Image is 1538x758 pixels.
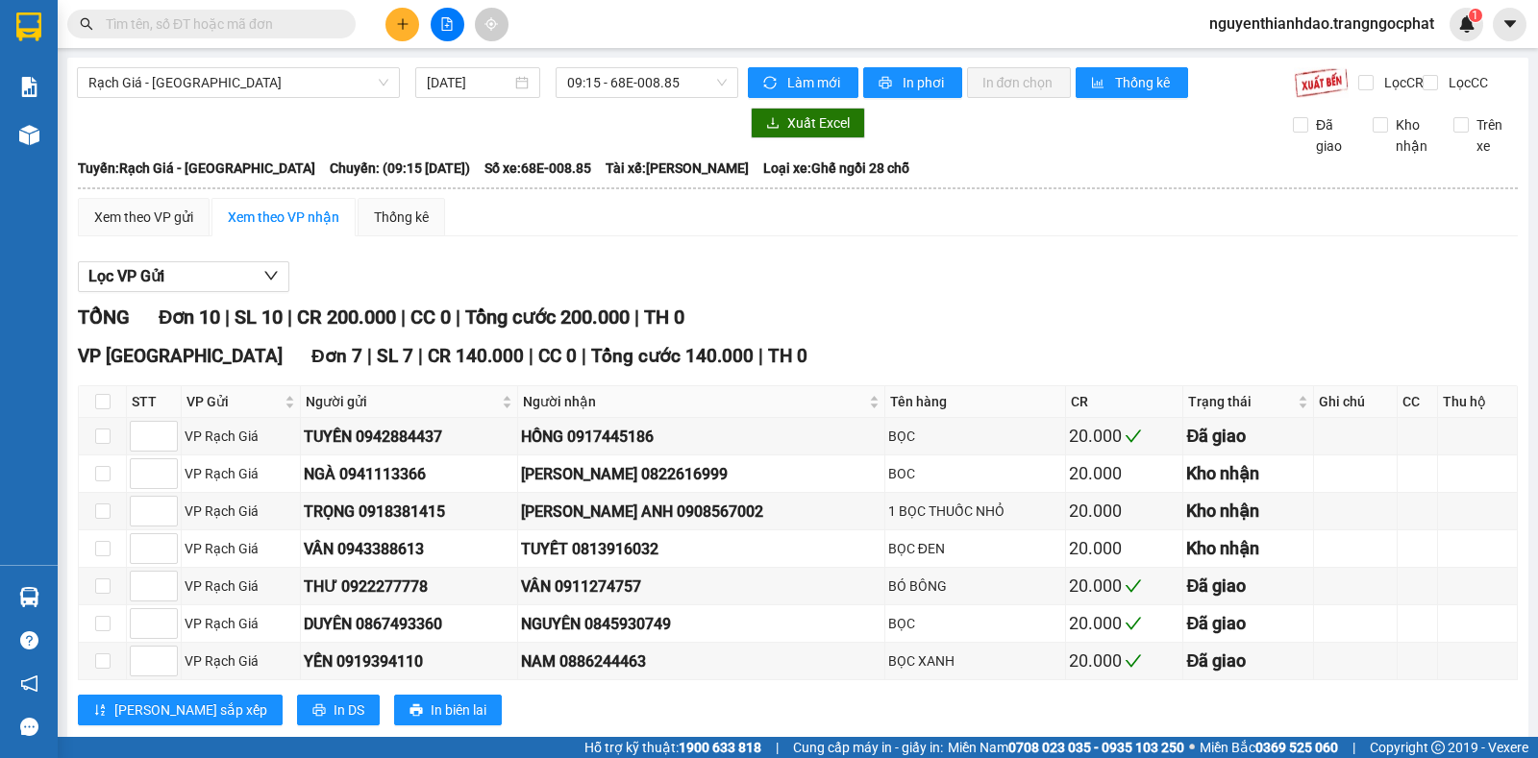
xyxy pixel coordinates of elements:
[538,345,577,367] span: CC 0
[768,345,807,367] span: TH 0
[186,391,281,412] span: VP Gửi
[776,737,779,758] span: |
[297,695,380,725] button: printerIn DS
[88,68,388,97] span: Rạch Giá - Hà Tiên
[1186,648,1309,674] div: Đã giao
[521,575,881,599] div: VÂN 0911274757
[410,306,451,329] span: CC 0
[1469,9,1482,22] sup: 1
[428,345,524,367] span: CR 140.000
[1069,648,1179,674] div: 20.000
[374,207,429,228] div: Thống kê
[114,699,267,721] span: [PERSON_NAME] sắp xếp
[334,699,364,721] span: In DS
[888,575,1062,597] div: BÓ BÔNG
[634,306,639,329] span: |
[440,17,454,31] span: file-add
[766,116,780,132] span: download
[1186,423,1309,450] div: Đã giao
[885,386,1066,418] th: Tên hàng
[225,306,230,329] span: |
[521,612,881,636] div: NGUYÊN 0845930749
[306,391,499,412] span: Người gửi
[1069,423,1179,450] div: 20.000
[185,575,297,597] div: VP Rạch Giá
[879,76,895,91] span: printer
[182,455,301,493] td: VP Rạch Giá
[1501,15,1519,33] span: caret-down
[606,158,749,179] span: Tài xế: [PERSON_NAME]
[182,493,301,530] td: VP Rạch Giá
[763,76,780,91] span: sync
[304,500,515,524] div: TRỌNG 0918381415
[644,306,684,329] span: TH 0
[523,391,864,412] span: Người nhận
[521,537,881,561] div: TUYẾT 0813916032
[287,306,292,329] span: |
[311,345,362,367] span: Đơn 7
[1125,428,1142,445] span: check
[88,264,164,288] span: Lọc VP Gửi
[78,695,283,725] button: sort-ascending[PERSON_NAME] sắp xếp
[1069,535,1179,562] div: 20.000
[127,386,182,418] th: STT
[863,67,962,98] button: printerIn phơi
[888,613,1062,634] div: BỌC
[297,306,396,329] span: CR 200.000
[1125,577,1142,595] span: check
[1377,72,1426,93] span: Lọc CR
[78,261,289,292] button: Lọc VP Gửi
[1066,386,1183,418] th: CR
[1458,15,1476,33] img: icon-new-feature
[304,537,515,561] div: VÂN 0943388613
[78,345,283,367] span: VP [GEOGRAPHIC_DATA]
[106,13,333,35] input: Tìm tên, số ĐT hoặc mã đơn
[529,345,533,367] span: |
[888,426,1062,447] div: BỌC
[228,207,339,228] div: Xem theo VP nhận
[377,345,413,367] span: SL 7
[185,650,297,672] div: VP Rạch Giá
[80,17,93,31] span: search
[93,703,107,719] span: sort-ascending
[1388,114,1438,157] span: Kho nhận
[396,17,409,31] span: plus
[304,612,515,636] div: DUYÊN 0867493360
[94,207,193,228] div: Xem theo VP gửi
[1472,9,1478,22] span: 1
[1469,114,1519,157] span: Trên xe
[19,587,39,607] img: warehouse-icon
[521,425,881,449] div: HỒNG 0917445186
[582,345,586,367] span: |
[888,501,1062,522] div: 1 BỌC THUỐC NHỎ
[431,699,486,721] span: In biên lai
[1125,615,1142,632] span: check
[409,703,423,719] span: printer
[888,463,1062,484] div: BOC
[1115,72,1173,93] span: Thống kê
[418,345,423,367] span: |
[185,501,297,522] div: VP Rạch Giá
[19,125,39,145] img: warehouse-icon
[751,108,865,138] button: downloadXuất Excel
[748,67,858,98] button: syncLàm mới
[312,703,326,719] span: printer
[78,160,315,176] b: Tuyến: Rạch Giá - [GEOGRAPHIC_DATA]
[1186,610,1309,637] div: Đã giao
[185,426,297,447] div: VP Rạch Giá
[584,737,761,758] span: Hỗ trợ kỹ thuật:
[787,72,843,93] span: Làm mới
[1438,386,1517,418] th: Thu hộ
[427,72,512,93] input: 11/10/2025
[401,306,406,329] span: |
[182,418,301,455] td: VP Rạch Giá
[304,649,515,673] div: YẾN 0919394110
[763,158,909,179] span: Loại xe: Ghế ngồi 28 chỗ
[78,306,130,329] span: TỔNG
[1008,740,1184,755] strong: 0708 023 035 - 0935 103 250
[521,649,881,673] div: NAM 0886244463
[182,530,301,568] td: VP Rạch Giá
[793,737,943,758] span: Cung cấp máy in - giấy in:
[20,718,38,736] span: message
[367,345,372,367] span: |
